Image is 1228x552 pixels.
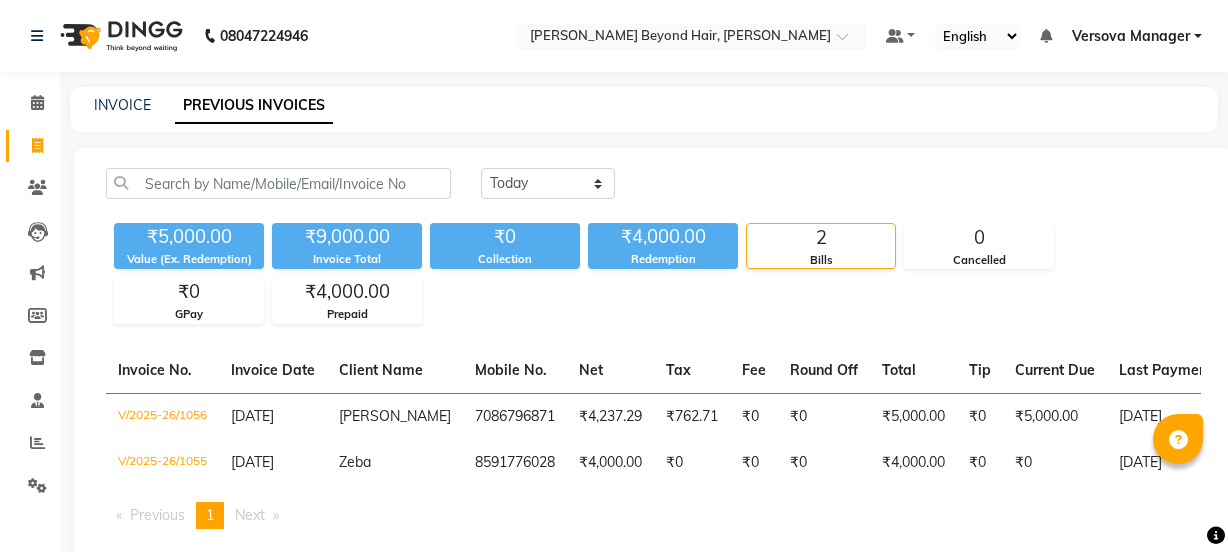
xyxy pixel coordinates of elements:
[206,506,214,524] span: 1
[654,440,730,486] td: ₹0
[747,224,895,252] div: 2
[235,506,265,524] span: Next
[114,251,264,268] div: Value (Ex. Redemption)
[654,393,730,440] td: ₹762.71
[115,278,263,306] div: ₹0
[118,361,192,379] span: Invoice No.
[231,407,274,425] span: [DATE]
[870,440,957,486] td: ₹4,000.00
[114,223,264,251] div: ₹5,000.00
[730,393,778,440] td: ₹0
[430,223,580,251] div: ₹0
[272,251,422,268] div: Invoice Total
[1144,472,1208,532] iframe: chat widget
[1003,440,1107,486] td: ₹0
[905,224,1053,252] div: 0
[94,96,151,114] a: INVOICE
[106,168,451,199] input: Search by Name/Mobile/Email/Invoice No
[339,453,371,471] span: Zeba
[175,88,333,124] a: PREVIOUS INVOICES
[1003,393,1107,440] td: ₹5,000.00
[579,361,603,379] span: Net
[567,440,654,486] td: ₹4,000.00
[778,393,870,440] td: ₹0
[273,306,421,323] div: Prepaid
[1072,26,1190,47] span: Versova Manager
[588,251,738,268] div: Redemption
[1015,361,1095,379] span: Current Due
[51,8,188,64] img: logo
[742,361,766,379] span: Fee
[106,440,219,486] td: V/2025-26/1055
[220,8,308,64] b: 08047224946
[957,393,1003,440] td: ₹0
[790,361,858,379] span: Round Off
[130,506,185,524] span: Previous
[463,393,567,440] td: 7086796871
[905,252,1053,269] div: Cancelled
[969,361,991,379] span: Tip
[231,361,315,379] span: Invoice Date
[666,361,691,379] span: Tax
[747,252,895,269] div: Bills
[339,361,423,379] span: Client Name
[870,393,957,440] td: ₹5,000.00
[730,440,778,486] td: ₹0
[115,306,263,323] div: GPay
[475,361,547,379] span: Mobile No.
[567,393,654,440] td: ₹4,237.29
[273,278,421,306] div: ₹4,000.00
[430,251,580,268] div: Collection
[339,407,451,425] span: [PERSON_NAME]
[231,453,274,471] span: [DATE]
[106,502,1201,529] nav: Pagination
[882,361,916,379] span: Total
[272,223,422,251] div: ₹9,000.00
[588,223,738,251] div: ₹4,000.00
[778,440,870,486] td: ₹0
[106,393,219,440] td: V/2025-26/1056
[463,440,567,486] td: 8591776028
[957,440,1003,486] td: ₹0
